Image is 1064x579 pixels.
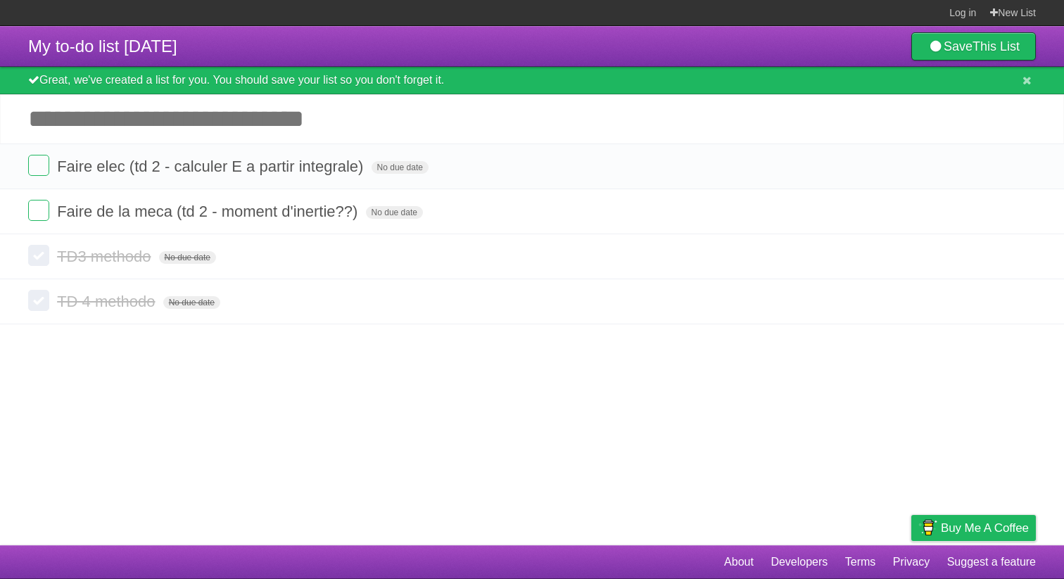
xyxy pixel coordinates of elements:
label: Done [28,200,49,221]
span: No due date [159,251,216,264]
span: No due date [372,161,429,174]
a: Buy me a coffee [911,515,1036,541]
span: Faire elec (td 2 - calculer E a partir integrale) [57,158,367,175]
label: Done [28,245,49,266]
a: Terms [845,549,876,575]
span: No due date [366,206,423,219]
a: Developers [771,549,828,575]
span: My to-do list [DATE] [28,37,177,56]
b: This List [973,39,1020,53]
label: Done [28,155,49,176]
img: Buy me a coffee [918,516,937,540]
span: TD 4 methodo [57,293,158,310]
a: Suggest a feature [947,549,1036,575]
a: Privacy [893,549,930,575]
a: SaveThis List [911,32,1036,61]
span: TD3 methodo [57,248,154,265]
a: About [724,549,754,575]
label: Done [28,290,49,311]
span: No due date [163,296,220,309]
span: Faire de la meca (td 2 - moment d'inertie??) [57,203,361,220]
span: Buy me a coffee [941,516,1029,540]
